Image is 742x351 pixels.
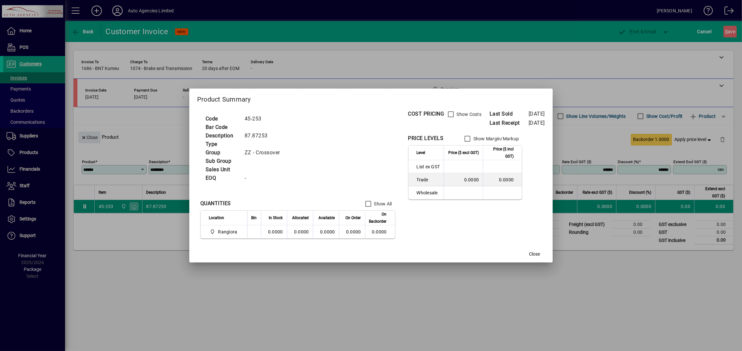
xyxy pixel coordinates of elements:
span: In Stock [269,214,283,221]
span: Level [417,149,425,156]
label: Show Costs [455,111,482,118]
td: Bar Code [202,123,241,132]
td: Sales Unit [202,165,241,174]
span: Trade [417,176,440,183]
td: 0.0000 [261,225,287,238]
span: [DATE] [529,111,545,117]
td: Group [202,148,241,157]
td: 0.0000 [287,225,313,238]
span: Last Receipt [490,119,529,127]
span: On Backorder [369,211,387,225]
div: COST PRICING [408,110,444,118]
span: List ex GST [417,163,440,170]
td: 0.0000 [365,225,395,238]
h2: Product Summary [189,89,553,107]
div: QUANTITIES [200,200,231,207]
span: Bin [251,214,257,221]
td: Sub Group [202,157,241,165]
span: Location [209,214,224,221]
button: Close [524,248,545,260]
span: Rangiora [218,229,237,235]
td: 0.0000 [313,225,339,238]
span: [DATE] [529,120,545,126]
td: - [241,174,288,182]
span: Allocated [292,214,309,221]
td: 0.0000 [483,173,522,186]
label: Show Margin/Markup [472,135,519,142]
span: Wholesale [417,190,440,196]
td: 0.0000 [444,173,483,186]
td: ZZ - Crossover [241,148,288,157]
td: EOQ [202,174,241,182]
td: 87.87253 [241,132,288,140]
td: 45-253 [241,115,288,123]
span: Last Sold [490,110,529,118]
span: Price ($ incl GST) [487,146,514,160]
span: Close [529,251,540,258]
td: Description [202,132,241,140]
td: Code [202,115,241,123]
label: Show All [373,201,392,207]
span: Available [319,214,335,221]
span: 0.0000 [346,229,361,234]
span: Rangiora [209,228,240,236]
span: Price ($ excl GST) [448,149,479,156]
div: PRICE LEVELS [408,134,444,142]
span: On Order [346,214,361,221]
td: Type [202,140,241,148]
